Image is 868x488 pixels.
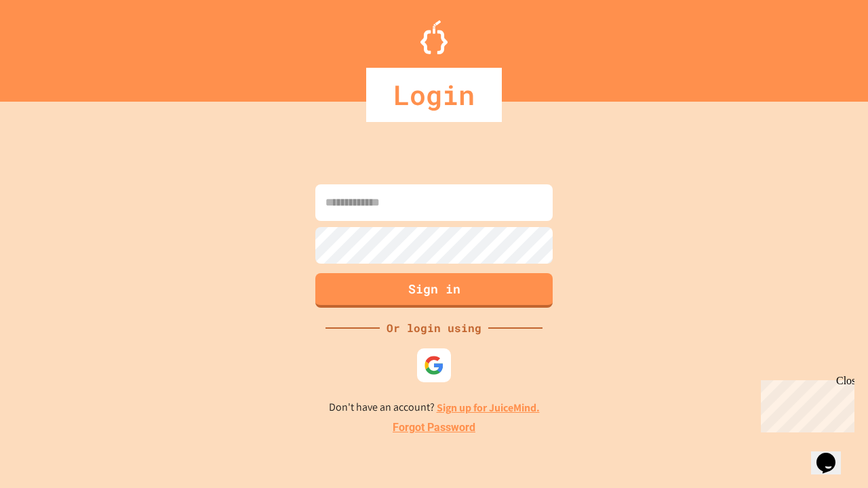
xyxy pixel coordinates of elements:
a: Forgot Password [393,420,475,436]
img: Logo.svg [420,20,448,54]
p: Don't have an account? [329,399,540,416]
a: Sign up for JuiceMind. [437,401,540,415]
iframe: chat widget [811,434,854,474]
button: Sign in [315,273,553,308]
img: google-icon.svg [424,355,444,375]
div: Login [366,68,502,122]
div: Chat with us now!Close [5,5,94,86]
div: Or login using [380,320,488,336]
iframe: chat widget [755,375,854,432]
